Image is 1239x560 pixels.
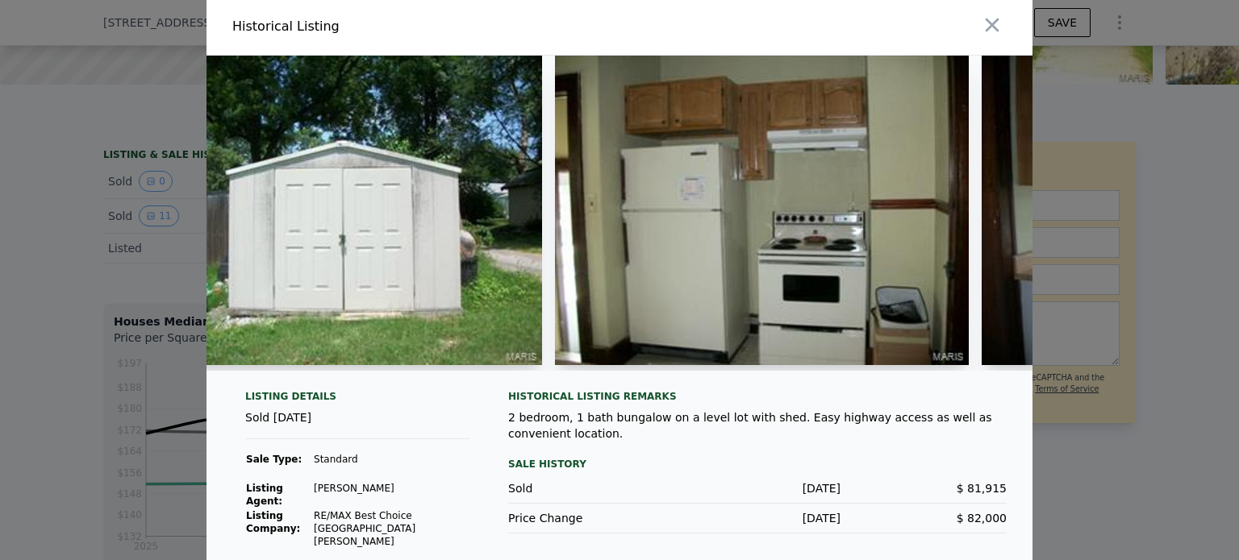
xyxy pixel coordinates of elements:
[245,390,469,409] div: Listing Details
[313,508,469,549] td: RE/MAX Best Choice [GEOGRAPHIC_DATA][PERSON_NAME]
[128,56,542,365] img: Property Img
[508,409,1007,442] div: 2 bedroom, 1 bath bungalow on a level lot with shed. Easy highway access as well as convenient lo...
[508,510,674,526] div: Price Change
[246,510,300,534] strong: Listing Company:
[313,481,469,508] td: [PERSON_NAME]
[508,454,1007,474] div: Sale History
[313,452,469,467] td: Standard
[508,390,1007,403] div: Historical Listing remarks
[957,482,1007,495] span: $ 81,915
[245,409,469,439] div: Sold [DATE]
[508,480,674,496] div: Sold
[232,17,613,36] div: Historical Listing
[555,56,969,365] img: Property Img
[674,510,841,526] div: [DATE]
[674,480,841,496] div: [DATE]
[246,454,302,465] strong: Sale Type:
[957,512,1007,525] span: $ 82,000
[246,483,283,507] strong: Listing Agent:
